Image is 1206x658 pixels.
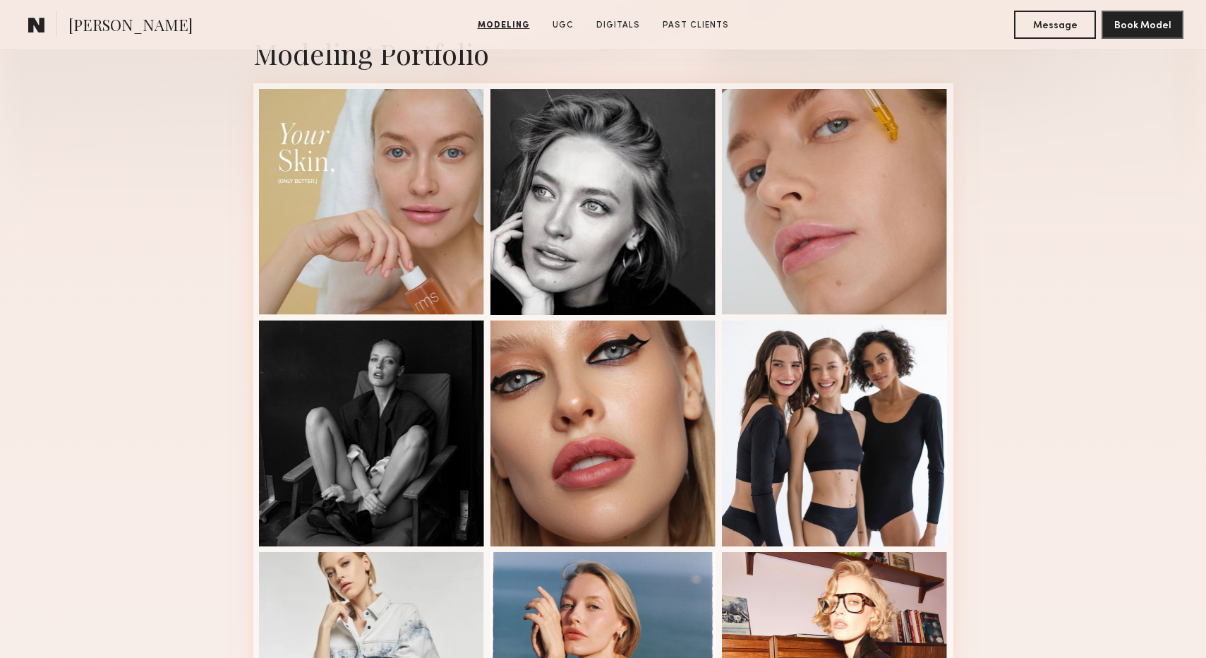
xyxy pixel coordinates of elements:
[1102,18,1183,30] a: Book Model
[253,35,953,72] div: Modeling Portfolio
[472,19,536,32] a: Modeling
[1014,11,1096,39] button: Message
[657,19,735,32] a: Past Clients
[1102,11,1183,39] button: Book Model
[591,19,646,32] a: Digitals
[547,19,579,32] a: UGC
[68,14,193,39] span: [PERSON_NAME]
